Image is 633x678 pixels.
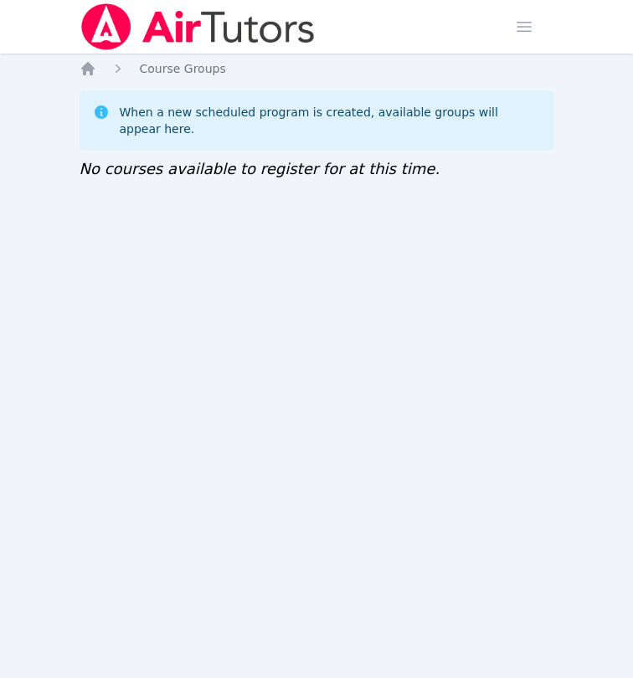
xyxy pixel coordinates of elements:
a: Course Groups [140,60,226,77]
span: Course Groups [140,62,226,75]
span: No courses available to register for at this time. [80,160,440,177]
div: When a new scheduled program is created, available groups will appear here. [120,104,541,137]
nav: Breadcrumb [80,60,554,77]
img: Air Tutors [80,3,316,50]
